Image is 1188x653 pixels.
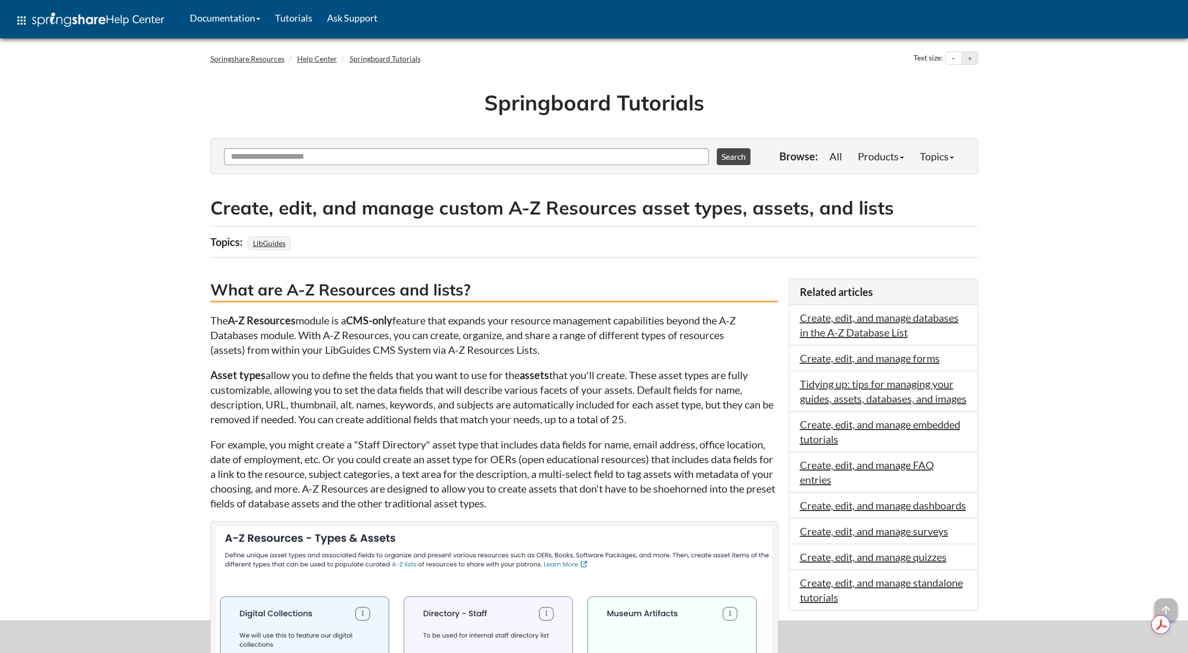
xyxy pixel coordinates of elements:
[800,418,960,445] a: Create, edit, and manage embedded tutorials
[268,5,320,31] a: Tutorials
[32,13,106,27] img: Springshare
[779,149,818,164] p: Browse:
[800,458,934,486] a: Create, edit, and manage FAQ entries
[800,285,873,298] span: Related articles
[800,525,948,537] a: Create, edit, and manage surveys
[8,5,172,36] a: apps Help Center
[946,52,961,65] button: Decrease text size
[228,314,296,326] strong: A-Z Resources
[210,368,778,426] p: allow you to define the fields that you want to use for the that you'll create. These asset types...
[210,195,978,221] h2: Create, edit, and manage custom A-Z Resources asset types, assets, and lists
[520,369,549,381] strong: assets
[800,499,966,512] a: Create, edit, and manage dashboards
[15,14,28,27] span: apps
[346,314,392,326] strong: CMS-only
[210,369,266,381] strong: Asset types
[210,279,778,302] h3: What are A-Z Resources and lists?
[1154,598,1177,621] span: arrow_upward
[182,5,268,31] a: Documentation
[200,628,989,645] div: This site uses cookies as well as records your IP address for usage statistics.
[1154,599,1177,612] a: arrow_upward
[911,52,945,65] div: Text size:
[320,5,385,31] a: Ask Support
[106,12,165,26] span: Help Center
[218,88,970,117] h1: Springboard Tutorials
[717,148,750,165] button: Search
[800,311,959,339] a: Create, edit, and manage databases in the A-Z Database List
[850,146,912,167] a: Products
[821,146,850,167] a: All
[800,352,940,364] a: Create, edit, and manage forms
[350,54,421,63] a: Springboard Tutorials
[210,54,285,63] a: Springshare Resources
[210,313,778,357] p: The module is a feature that expands your resource management capabilities beyond the A-Z Databas...
[962,52,978,65] button: Increase text size
[210,437,778,511] p: For example, you might create a "Staff Directory" asset type that includes data fields for name, ...
[912,146,962,167] a: Topics
[800,550,947,563] a: Create, edit, and manage quizzes
[800,377,967,405] a: Tidying up: tips for managing your guides, assets, databases, and images
[251,236,287,251] a: LibGuides
[800,576,963,604] a: Create, edit, and manage standalone tutorials
[297,54,337,63] a: Help Center
[210,232,245,252] div: Topics:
